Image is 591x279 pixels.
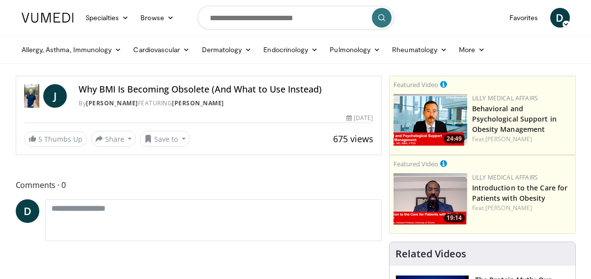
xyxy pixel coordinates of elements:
[394,94,467,146] img: ba3304f6-7838-4e41-9c0f-2e31ebde6754.png.150x105_q85_crop-smart_upscale.png
[394,80,438,89] small: Featured Video
[79,84,373,95] h4: Why BMI Is Becoming Obsolete (And What to Use Instead)
[79,99,373,108] div: By FEATURING
[550,8,570,28] a: D
[257,40,324,60] a: Endocrinology
[86,99,138,107] a: [PERSON_NAME]
[24,84,40,108] img: Dr. Jordan Rennicke
[394,173,467,225] a: 19:14
[43,84,67,108] a: J
[472,104,557,134] a: Behavioral and Psychological Support in Obesity Management
[346,114,373,123] div: [DATE]
[172,99,224,107] a: [PERSON_NAME]
[16,199,39,223] a: D
[444,134,465,143] span: 24:49
[504,8,544,28] a: Favorites
[197,6,394,30] input: Search topics, interventions
[333,133,373,145] span: 675 views
[444,214,465,222] span: 19:14
[38,134,42,144] span: 5
[16,179,382,191] span: Comments 0
[472,204,571,213] div: Feat.
[24,131,87,147] a: 5 Thumbs Up
[485,135,532,143] a: [PERSON_NAME]
[485,204,532,212] a: [PERSON_NAME]
[135,8,180,28] a: Browse
[196,40,258,60] a: Dermatology
[472,94,538,102] a: Lilly Medical Affairs
[394,173,467,225] img: acc2e291-ced4-4dd5-b17b-d06994da28f3.png.150x105_q85_crop-smart_upscale.png
[80,8,135,28] a: Specialties
[16,40,128,60] a: Allergy, Asthma, Immunology
[127,40,196,60] a: Cardiovascular
[394,159,438,168] small: Featured Video
[472,183,568,203] a: Introduction to the Care for Patients with Obesity
[472,135,571,144] div: Feat.
[394,94,467,146] a: 24:49
[22,13,74,23] img: VuMedi Logo
[453,40,491,60] a: More
[91,131,137,147] button: Share
[140,131,190,147] button: Save to
[386,40,453,60] a: Rheumatology
[324,40,386,60] a: Pulmonology
[472,173,538,182] a: Lilly Medical Affairs
[395,248,466,260] h4: Related Videos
